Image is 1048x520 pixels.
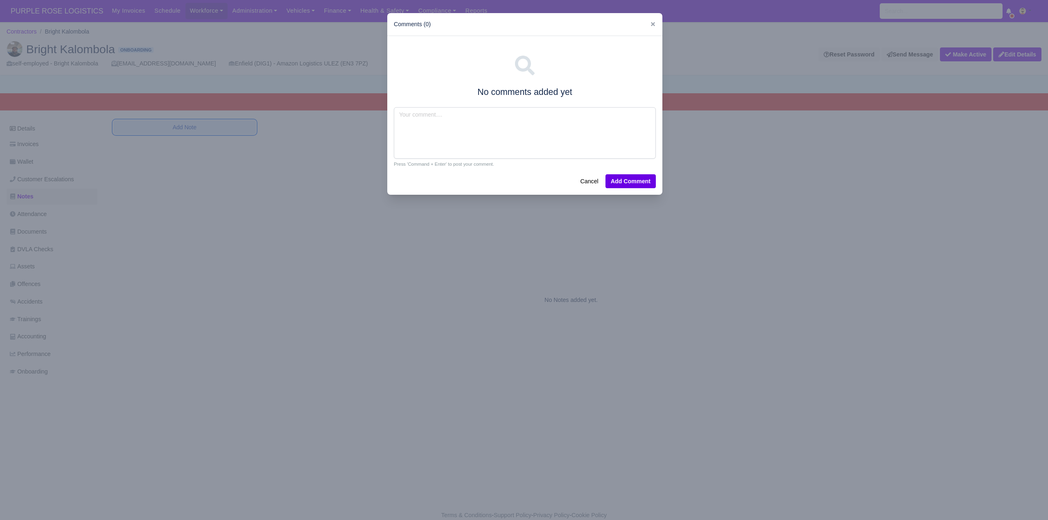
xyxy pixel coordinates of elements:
[605,174,656,188] button: Add Comment
[1007,481,1048,520] iframe: Chat Widget
[394,87,656,98] h4: No comments added yet
[575,174,603,188] button: Cancel
[394,160,656,168] small: Press 'Command + Enter' to post your comment.
[387,13,662,36] div: Comments (0)
[394,49,656,97] div: No comments added yet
